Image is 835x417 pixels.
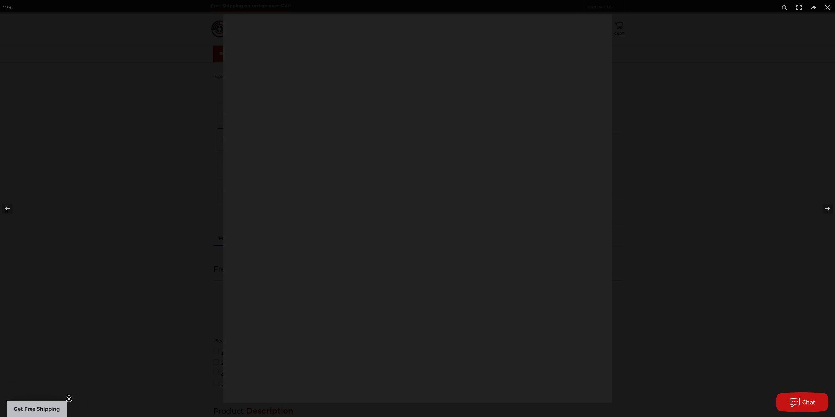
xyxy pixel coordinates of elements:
button: Close teaser [66,395,72,402]
span: Chat [802,399,816,406]
button: Chat [776,392,828,412]
button: Next (arrow right) [812,192,835,225]
div: Get Free ShippingClose teaser [7,401,67,417]
span: Get Free Shipping [14,406,60,412]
